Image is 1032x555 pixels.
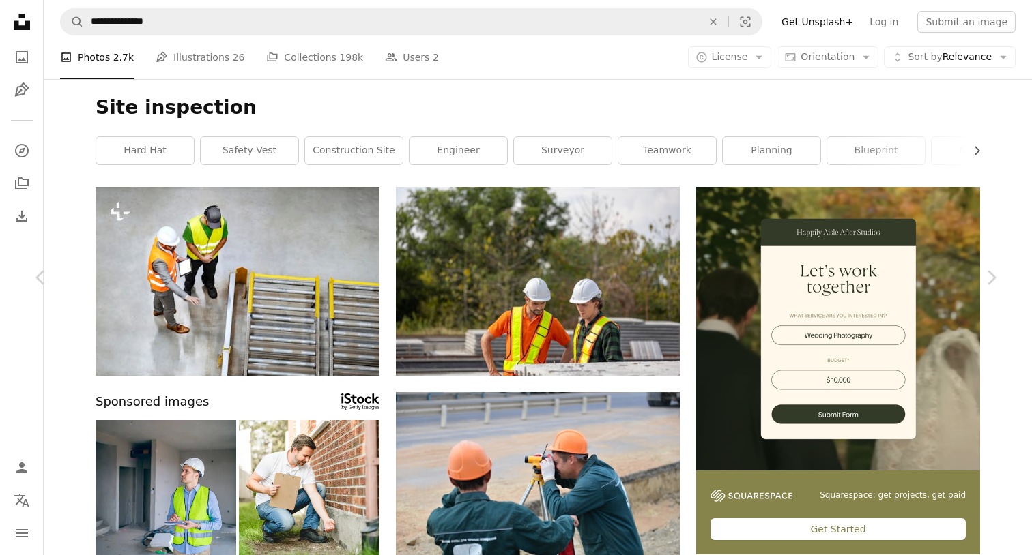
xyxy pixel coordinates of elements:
[618,137,716,164] a: teamwork
[696,187,980,554] a: Squarespace: get projects, get paidGet Started
[884,46,1016,68] button: Sort byRelevance
[8,170,35,197] a: Collections
[201,137,298,164] a: safety vest
[861,11,906,33] a: Log in
[60,8,762,35] form: Find visuals sitewide
[688,46,772,68] button: License
[233,50,245,65] span: 26
[917,11,1016,33] button: Submit an image
[385,35,439,79] a: Users 2
[433,50,439,65] span: 2
[61,9,84,35] button: Search Unsplash
[266,35,363,79] a: Collections 198k
[8,487,35,514] button: Language
[96,187,379,376] img: A supervisor explaining to a new storage worker how roller conveyors works.
[339,50,363,65] span: 198k
[801,51,855,62] span: Orientation
[827,137,925,164] a: blueprint
[305,137,403,164] a: construction site
[820,490,966,501] span: Squarespace: get projects, get paid
[8,76,35,104] a: Illustrations
[156,35,244,79] a: Illustrations 26
[8,137,35,164] a: Explore
[96,95,980,120] h1: Site inspection
[773,11,861,33] a: Get Unsplash+
[410,137,507,164] a: engineer
[723,137,820,164] a: planning
[396,187,680,376] img: Construction workers are inspecting plans on the jobsite.
[698,9,728,35] button: Clear
[908,51,942,62] span: Sort by
[729,9,762,35] button: Visual search
[96,275,379,287] a: A supervisor explaining to a new storage worker how roller conveyors works.
[711,518,966,540] div: Get Started
[711,490,792,502] img: file-1747939142011-51e5cc87e3c9
[96,392,209,412] span: Sponsored images
[514,137,612,164] a: surveyor
[696,187,980,470] img: file-1747939393036-2c53a76c450aimage
[8,454,35,481] a: Log in / Sign up
[950,212,1032,343] a: Next
[8,202,35,230] a: Download History
[8,44,35,71] a: Photos
[712,51,748,62] span: License
[964,137,980,164] button: scroll list to the right
[777,46,878,68] button: Orientation
[396,480,680,492] a: a couple of men standing next to each other
[932,137,1029,164] a: manager
[96,137,194,164] a: hard hat
[908,50,992,64] span: Relevance
[396,275,680,287] a: Construction workers are inspecting plans on the jobsite.
[8,520,35,547] button: Menu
